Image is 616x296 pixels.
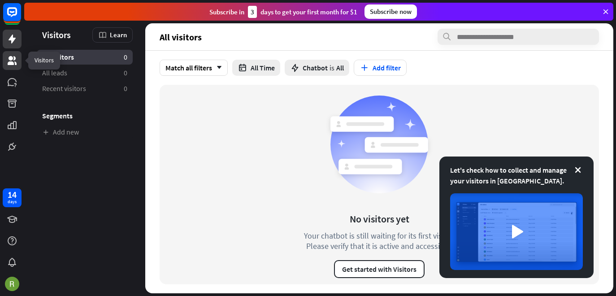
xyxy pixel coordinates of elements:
button: Get started with Visitors [334,260,425,278]
span: Learn [110,30,127,39]
a: 14 days [3,188,22,207]
div: Your chatbot is still waiting for its first visitor. Please verify that it is active and accessible. [287,231,471,251]
aside: 0 [124,52,127,62]
span: All leads [42,68,67,78]
button: Add filter [354,60,407,76]
span: is [330,63,334,72]
button: All Time [232,60,280,76]
div: 3 [248,6,257,18]
img: image [450,193,583,270]
h3: Segments [37,111,133,120]
button: Open LiveChat chat widget [7,4,34,30]
div: 14 [8,191,17,199]
div: days [8,199,17,205]
a: All leads 0 [37,65,133,80]
span: All visitors [42,52,74,62]
aside: 0 [124,68,127,78]
i: arrow_down [212,65,222,70]
div: No visitors yet [350,213,409,225]
a: Recent visitors 0 [37,81,133,96]
span: All [336,63,344,72]
div: Subscribe now [364,4,417,19]
span: All visitors [160,32,202,42]
span: Recent visitors [42,84,86,93]
div: Match all filters [160,60,228,76]
span: Visitors [42,30,71,40]
a: Add new [37,125,133,139]
div: Subscribe in days to get your first month for $1 [209,6,357,18]
span: Chatbot [303,63,328,72]
div: Let's check how to collect and manage your visitors in [GEOGRAPHIC_DATA]. [450,165,583,186]
aside: 0 [124,84,127,93]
